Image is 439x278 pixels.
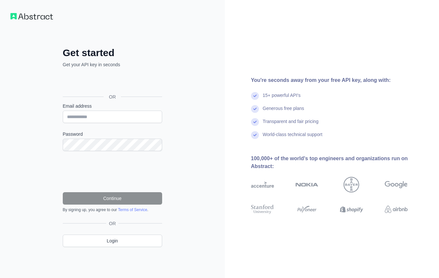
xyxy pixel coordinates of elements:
[251,105,259,113] img: check mark
[106,220,118,227] span: OR
[251,92,259,100] img: check mark
[63,131,162,137] label: Password
[104,94,121,100] span: OR
[63,47,162,59] h2: Get started
[63,235,162,247] a: Login
[251,118,259,126] img: check mark
[251,76,429,84] div: You're seconds away from your free API key, along with:
[59,75,164,89] iframe: Sign in with Google Button
[295,177,318,193] img: nokia
[340,204,363,215] img: shopify
[251,131,259,139] img: check mark
[63,192,162,205] button: Continue
[263,92,301,105] div: 15+ powerful API's
[63,207,162,212] div: By signing up, you agree to our .
[251,204,274,215] img: stanford university
[263,105,304,118] div: Generous free plans
[63,159,162,184] iframe: reCAPTCHA
[63,103,162,109] label: Email address
[385,204,408,215] img: airbnb
[251,155,429,170] div: 100,000+ of the world's top engineers and organizations run on Abstract:
[263,131,323,144] div: World-class technical support
[295,204,318,215] img: payoneer
[344,177,359,193] img: bayer
[385,177,408,193] img: google
[263,118,319,131] div: Transparent and fair pricing
[251,177,274,193] img: accenture
[63,61,162,68] p: Get your API key in seconds
[10,13,53,20] img: Workflow
[118,208,147,212] a: Terms of Service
